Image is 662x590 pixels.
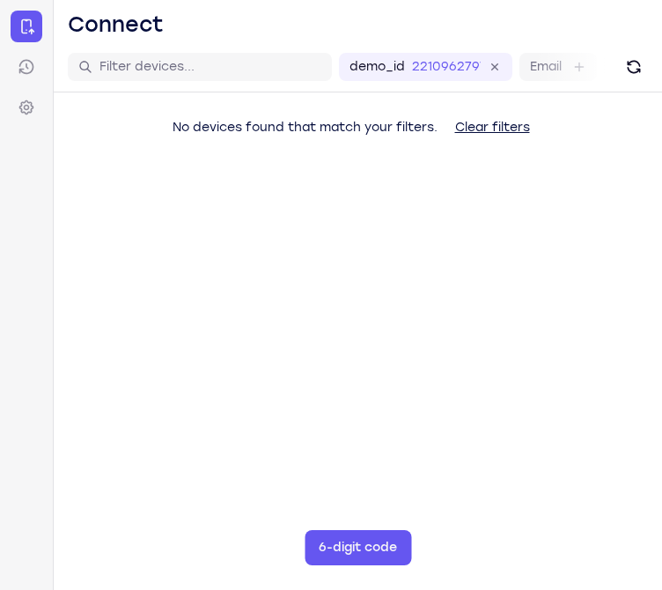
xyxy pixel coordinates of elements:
[305,530,411,565] button: 6-digit code
[530,58,562,76] label: Email
[349,58,405,76] label: demo_id
[11,92,42,123] a: Settings
[68,11,164,39] h1: Connect
[620,53,648,81] button: Refresh
[99,58,321,76] input: Filter devices...
[441,110,544,145] button: Clear filters
[11,11,42,42] a: Connect
[11,51,42,83] a: Sessions
[173,120,438,135] span: No devices found that match your filters.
